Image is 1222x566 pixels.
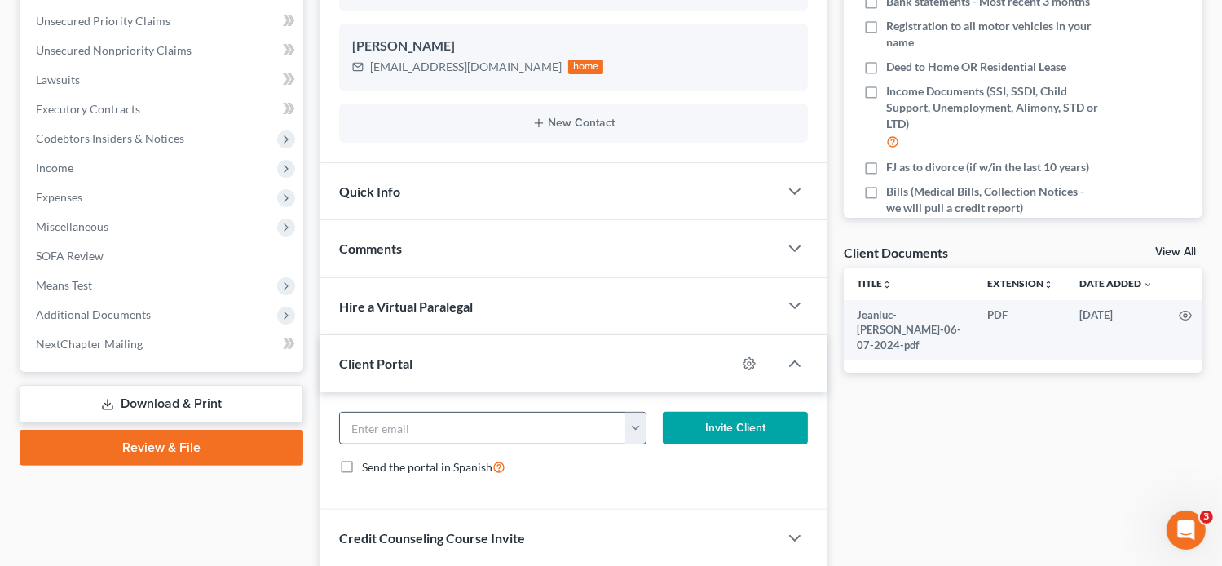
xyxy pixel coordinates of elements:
span: Client Portal [339,356,412,371]
span: Send the portal in Spanish [362,460,492,474]
span: Means Test [36,278,92,292]
input: Enter email [340,413,627,444]
a: Executory Contracts [23,95,303,124]
span: Additional Documents [36,307,151,321]
span: Registration to all motor vehicles in your name [886,18,1099,51]
span: Credit Counseling Course Invite [339,530,525,546]
i: unfold_more [882,280,892,290]
a: Unsecured Priority Claims [23,7,303,36]
span: NextChapter Mailing [36,337,143,351]
a: View All [1155,246,1196,258]
span: Deed to Home OR Residential Lease [886,59,1066,75]
span: Income [36,161,73,175]
a: Titleunfold_more [857,277,892,290]
a: Download & Print [20,385,303,423]
td: [DATE] [1066,300,1166,360]
span: Comments [339,241,402,256]
a: SOFA Review [23,241,303,271]
span: Miscellaneous [36,219,108,233]
span: Hire a Virtual Paralegal [339,298,473,314]
i: expand_more [1143,280,1153,290]
a: Date Added expand_more [1079,277,1153,290]
div: [EMAIL_ADDRESS][DOMAIN_NAME] [370,59,562,75]
span: Unsecured Nonpriority Claims [36,43,192,57]
span: Income Documents (SSI, SSDI, Child Support, Unemployment, Alimony, STD or LTD) [886,83,1099,132]
span: Bills (Medical Bills, Collection Notices - we will pull a credit report) [886,184,1099,216]
a: Review & File [20,430,303,466]
div: Client Documents [844,244,948,261]
td: PDF [974,300,1066,360]
span: SOFA Review [36,249,104,263]
span: Expenses [36,190,82,204]
button: Invite Client [663,412,809,444]
span: Lawsuits [36,73,80,86]
a: Extensionunfold_more [987,277,1053,290]
span: Codebtors Insiders & Notices [36,131,184,145]
iframe: Intercom live chat [1167,511,1206,550]
div: [PERSON_NAME] [352,37,796,56]
a: Lawsuits [23,65,303,95]
i: unfold_more [1043,280,1053,290]
span: Unsecured Priority Claims [36,14,170,28]
span: Executory Contracts [36,102,140,116]
div: home [568,60,604,74]
span: FJ as to divorce (if w/in the last 10 years) [886,159,1089,175]
button: New Contact [352,117,796,130]
a: NextChapter Mailing [23,329,303,359]
td: Jeanluc-[PERSON_NAME]-06-07-2024-pdf [844,300,974,360]
span: Quick Info [339,184,400,199]
a: Unsecured Nonpriority Claims [23,36,303,65]
span: 3 [1200,511,1213,524]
